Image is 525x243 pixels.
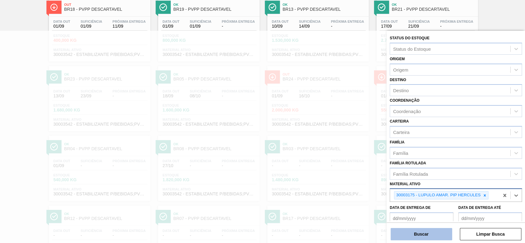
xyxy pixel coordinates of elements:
[268,3,276,11] img: Ícone
[299,20,320,23] span: Suficiência
[54,20,70,23] span: Data out
[390,78,406,82] label: Destino
[390,182,420,186] label: Material ativo
[283,7,366,12] span: BR13 - PVPP DESCARTAVEL
[390,57,405,61] label: Origem
[393,171,428,176] div: Família Rotulada
[173,3,257,6] span: Ok
[190,24,211,29] span: 01/09
[50,3,58,11] img: Ícone
[159,3,167,11] img: Ícone
[440,20,473,23] span: Próxima Entrega
[393,67,408,72] div: Origem
[390,98,420,103] label: Coordenação
[331,20,364,23] span: Próxima Entrega
[378,3,385,11] img: Ícone
[331,24,364,29] span: -
[393,46,431,51] div: Status do Estoque
[113,20,146,23] span: Próxima Entrega
[272,24,289,29] span: 10/09
[381,20,398,23] span: Data out
[173,7,257,12] span: BR19 - PVPP DESCARTAVEL
[440,24,473,29] span: -
[390,140,404,144] label: Família
[408,24,430,29] span: 21/09
[392,3,475,6] span: Ok
[64,3,147,6] span: Out
[394,191,481,199] div: 30003175 - LUPULO AMAR. PIP HERCULES
[113,24,146,29] span: 11/09
[272,20,289,23] span: Data out
[458,206,501,210] label: Data de Entrega até
[222,20,255,23] span: Próxima Entrega
[390,119,409,123] label: Carteira
[392,7,475,12] span: BR21 - PVPP DESCARTAVEL
[64,7,147,12] span: BR18 - PVPP DESCARTAVEL
[222,24,255,29] span: -
[81,24,102,29] span: 01/09
[393,129,409,135] div: Carteira
[81,20,102,23] span: Suficiência
[54,24,70,29] span: 01/09
[381,24,398,29] span: 17/09
[393,88,409,93] div: Destino
[408,20,430,23] span: Suficiência
[390,212,453,225] input: dd/mm/yyyy
[390,161,426,165] label: Família Rotulada
[163,20,180,23] span: Data out
[299,24,320,29] span: 14/09
[283,3,366,6] span: Ok
[393,109,421,114] div: Coordenação
[190,20,211,23] span: Suficiência
[390,206,431,210] label: Data de Entrega de
[163,24,180,29] span: 01/09
[390,36,429,40] label: Status do Estoque
[393,150,408,155] div: Família
[458,212,522,225] input: dd/mm/yyyy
